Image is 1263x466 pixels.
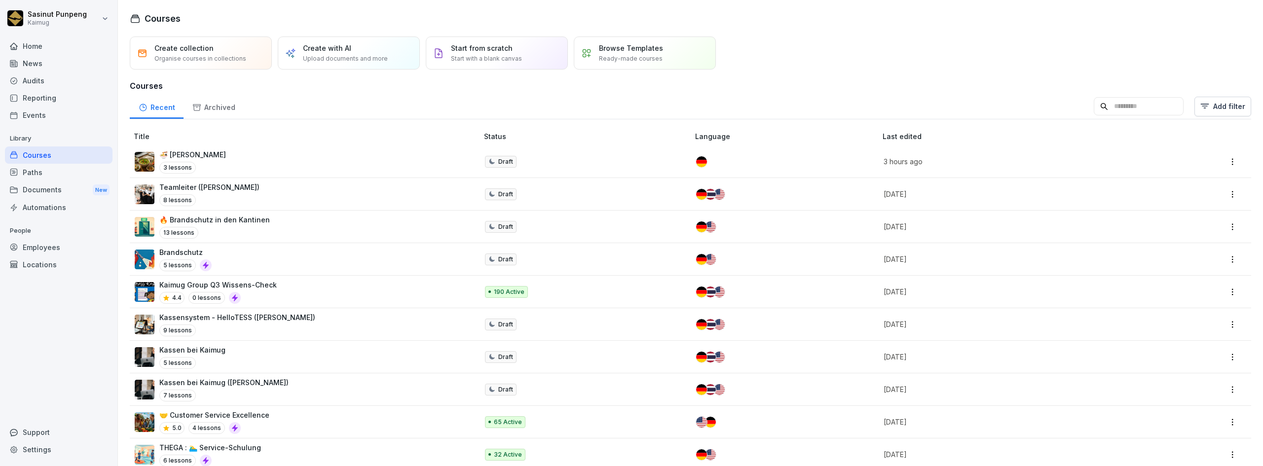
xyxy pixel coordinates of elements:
a: Employees [5,239,112,256]
p: Create collection [154,43,214,53]
img: us.svg [696,417,707,428]
a: Home [5,37,112,55]
p: Create with AI [303,43,351,53]
img: de.svg [696,254,707,265]
p: Upload documents and more [303,54,388,63]
div: Documents [5,181,112,199]
p: 7 lessons [159,390,196,401]
img: de.svg [696,319,707,330]
p: Teamleiter ([PERSON_NAME]) [159,182,260,192]
div: Support [5,424,112,441]
p: Title [134,131,480,142]
p: Sasinut Punpeng [28,10,87,19]
button: Add filter [1194,97,1251,116]
p: 🤝 Customer Service Excellence [159,410,269,420]
p: [DATE] [884,449,1146,460]
img: th.svg [705,352,716,362]
p: Draft [498,222,513,231]
p: Start with a blank canvas [451,54,522,63]
a: Reporting [5,89,112,107]
img: de.svg [696,384,707,395]
img: wcu8mcyxm0k4gzhvf0psz47j.png [135,445,154,465]
p: Start from scratch [451,43,513,53]
p: 65 Active [494,418,522,427]
p: 5 lessons [159,357,196,369]
p: Draft [498,255,513,264]
p: 🍜 [PERSON_NAME] [159,149,226,160]
p: Kaimug Group Q3 Wissens-Check [159,280,277,290]
p: 🔥 Brandschutz in den Kantinen [159,215,270,225]
p: [DATE] [884,221,1146,232]
img: us.svg [714,384,725,395]
p: Ready-made courses [599,54,663,63]
p: 9 lessons [159,324,196,336]
img: pytyph5pk76tu4q1kwztnixg.png [135,184,154,204]
p: 32 Active [494,450,522,459]
img: nu7qc8ifpiqoep3oh7gb21uj.png [135,217,154,237]
p: Kassen bei Kaimug [159,345,225,355]
img: de.svg [696,221,707,232]
p: 3 hours ago [884,156,1146,167]
p: Draft [498,385,513,394]
a: Locations [5,256,112,273]
img: us.svg [705,449,716,460]
img: de.svg [696,287,707,297]
p: Last edited [883,131,1157,142]
img: us.svg [714,189,725,200]
a: Settings [5,441,112,458]
img: de.svg [696,449,707,460]
p: 190 Active [494,287,524,296]
p: Language [695,131,879,142]
a: Automations [5,199,112,216]
div: Paths [5,164,112,181]
p: 3 lessons [159,162,196,174]
p: [DATE] [884,417,1146,427]
p: 0 lessons [188,292,225,304]
p: Browse Templates [599,43,663,53]
img: k4tsflh0pn5eas51klv85bn1.png [135,315,154,334]
p: Draft [498,320,513,329]
img: e5wlzal6fzyyu8pkl39fd17k.png [135,282,154,302]
h1: Courses [145,12,181,25]
img: t4pbym28f6l0mdwi5yze01sv.png [135,412,154,432]
img: us.svg [714,287,725,297]
a: DocumentsNew [5,181,112,199]
a: Courses [5,146,112,164]
img: th.svg [705,384,716,395]
a: Archived [184,94,244,119]
p: [DATE] [884,319,1146,329]
img: us.svg [705,221,716,232]
a: Recent [130,94,184,119]
p: [DATE] [884,254,1146,264]
img: de.svg [696,156,707,167]
p: [DATE] [884,352,1146,362]
img: kcbrm6dpgkna49ar91ez3gqo.png [135,152,154,172]
p: Kassensystem - HelloTESS ([PERSON_NAME]) [159,312,315,323]
a: Audits [5,72,112,89]
p: [DATE] [884,384,1146,394]
p: Status [484,131,691,142]
p: 4.4 [172,293,182,302]
p: Kassen bei Kaimug ([PERSON_NAME]) [159,377,289,388]
p: 8 lessons [159,194,196,206]
p: 4 lessons [188,422,225,434]
img: de.svg [696,189,707,200]
img: de.svg [696,352,707,362]
img: de.svg [705,417,716,428]
a: Events [5,107,112,124]
p: Brandschutz [159,247,212,257]
p: Draft [498,353,513,361]
img: us.svg [714,352,725,362]
div: New [93,184,110,196]
p: 5.0 [172,424,182,432]
p: Draft [498,157,513,166]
